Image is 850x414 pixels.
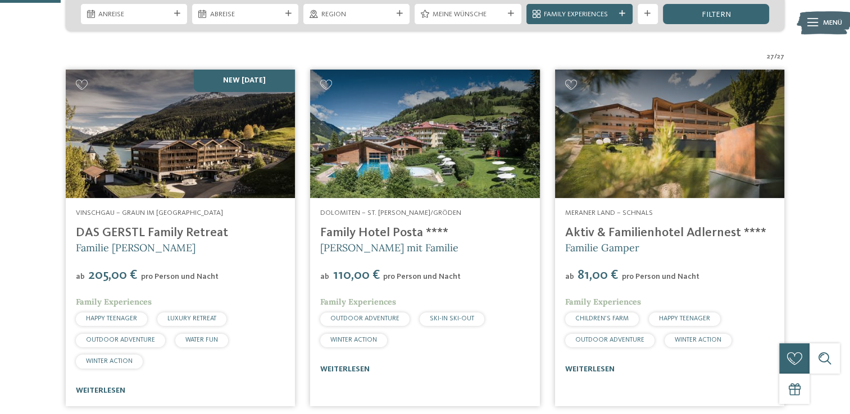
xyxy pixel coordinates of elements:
[575,269,621,282] span: 81,00 €
[66,70,295,199] img: Familienhotels gesucht? Hier findet ihr die besten!
[565,241,639,254] span: Familie Gamper
[167,315,216,322] span: LUXURY RETREAT
[433,10,503,20] span: Meine Wünsche
[767,52,774,62] span: 27
[86,315,137,322] span: HAPPY TEENAGER
[544,10,615,20] span: Family Experiences
[98,10,169,20] span: Anreise
[575,337,644,343] span: OUTDOOR ADVENTURE
[565,209,653,217] span: Meraner Land – Schnals
[330,315,399,322] span: OUTDOOR ADVENTURE
[675,337,721,343] span: WINTER ACTION
[210,10,281,20] span: Abreise
[76,273,85,280] span: ab
[76,387,125,394] a: weiterlesen
[565,297,641,307] span: Family Experiences
[76,227,228,239] a: DAS GERSTL Family Retreat
[777,52,784,62] span: 27
[86,337,155,343] span: OUTDOOR ADVENTURE
[383,273,461,280] span: pro Person und Nacht
[701,11,730,19] span: filtern
[320,241,458,254] span: [PERSON_NAME] mit Familie
[321,10,392,20] span: Region
[659,315,710,322] span: HAPPY TEENAGER
[565,227,766,239] a: Aktiv & Familienhotel Adlernest ****
[330,337,377,343] span: WINTER ACTION
[330,269,382,282] span: 110,00 €
[555,70,784,199] img: Aktiv & Familienhotel Adlernest ****
[310,70,539,199] img: Familienhotels gesucht? Hier findet ihr die besten!
[76,209,223,217] span: Vinschgau – Graun im [GEOGRAPHIC_DATA]
[565,273,574,280] span: ab
[185,337,218,343] span: WATER FUN
[320,297,396,307] span: Family Experiences
[86,358,133,365] span: WINTER ACTION
[565,365,615,373] a: weiterlesen
[86,269,140,282] span: 205,00 €
[76,297,152,307] span: Family Experiences
[320,365,370,373] a: weiterlesen
[575,315,629,322] span: CHILDREN’S FARM
[320,227,448,239] a: Family Hotel Posta ****
[320,209,461,217] span: Dolomiten – St. [PERSON_NAME]/Gröden
[555,70,784,199] a: Familienhotels gesucht? Hier findet ihr die besten!
[320,273,329,280] span: ab
[774,52,777,62] span: /
[76,241,196,254] span: Familie [PERSON_NAME]
[622,273,699,280] span: pro Person und Nacht
[141,273,219,280] span: pro Person und Nacht
[430,315,474,322] span: SKI-IN SKI-OUT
